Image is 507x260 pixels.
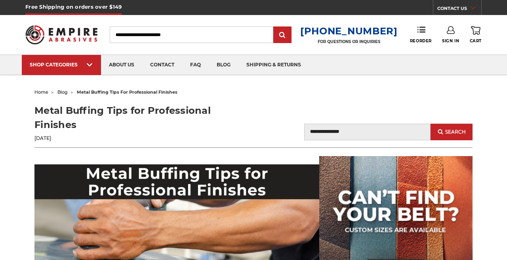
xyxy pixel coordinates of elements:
[238,55,309,75] a: shipping & returns
[470,38,482,43] span: Cart
[25,21,97,49] img: Empire Abrasives
[142,55,182,75] a: contact
[274,27,290,43] input: Submit
[470,26,482,43] a: Cart
[410,26,432,43] a: Reorder
[442,38,459,43] span: Sign In
[431,124,473,140] button: Search
[77,89,177,95] span: metal buffing tips for professional finishes
[300,25,398,37] a: [PHONE_NUMBER]
[57,89,68,95] a: blog
[30,62,93,68] div: SHOP CATEGORIES
[34,135,253,142] p: [DATE]
[209,55,238,75] a: blog
[34,89,48,95] a: home
[437,4,481,15] a: CONTACT US
[410,38,432,43] span: Reorder
[445,129,466,135] span: Search
[300,39,398,44] p: FOR QUESTIONS OR INQUIRIES
[34,104,253,132] h1: Metal Buffing Tips for Professional Finishes
[101,55,142,75] a: about us
[182,55,209,75] a: faq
